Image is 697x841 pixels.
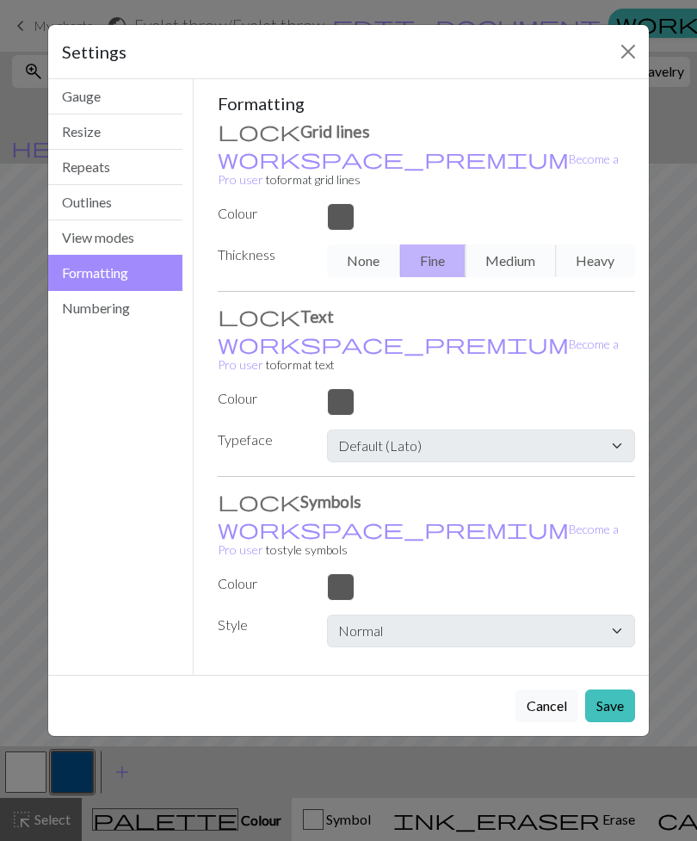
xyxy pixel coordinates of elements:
label: Colour [207,573,317,594]
small: to format grid lines [218,152,619,187]
a: Become a Pro user [218,522,619,557]
small: to style symbols [218,522,619,557]
h3: Grid lines [218,121,636,141]
h3: Text [218,306,636,326]
label: Thickness [207,244,317,270]
button: Resize [48,114,182,150]
button: Gauge [48,79,182,114]
span: workspace_premium [218,146,569,170]
a: Become a Pro user [218,152,619,187]
label: Style [207,615,317,640]
button: Save [585,689,635,722]
h5: Settings [62,39,126,65]
label: Colour [207,388,317,409]
button: Numbering [48,291,182,325]
label: Typeface [207,430,317,455]
span: workspace_premium [218,331,569,356]
button: Repeats [48,150,182,185]
button: Outlines [48,185,182,220]
button: Cancel [515,689,578,722]
label: Colour [207,203,317,224]
button: Formatting [48,255,182,291]
small: to format text [218,337,619,372]
h5: Formatting [218,93,636,114]
button: View modes [48,220,182,256]
button: Close [614,38,642,65]
a: Become a Pro user [218,337,619,372]
span: workspace_premium [218,516,569,541]
h3: Symbols [218,491,636,511]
